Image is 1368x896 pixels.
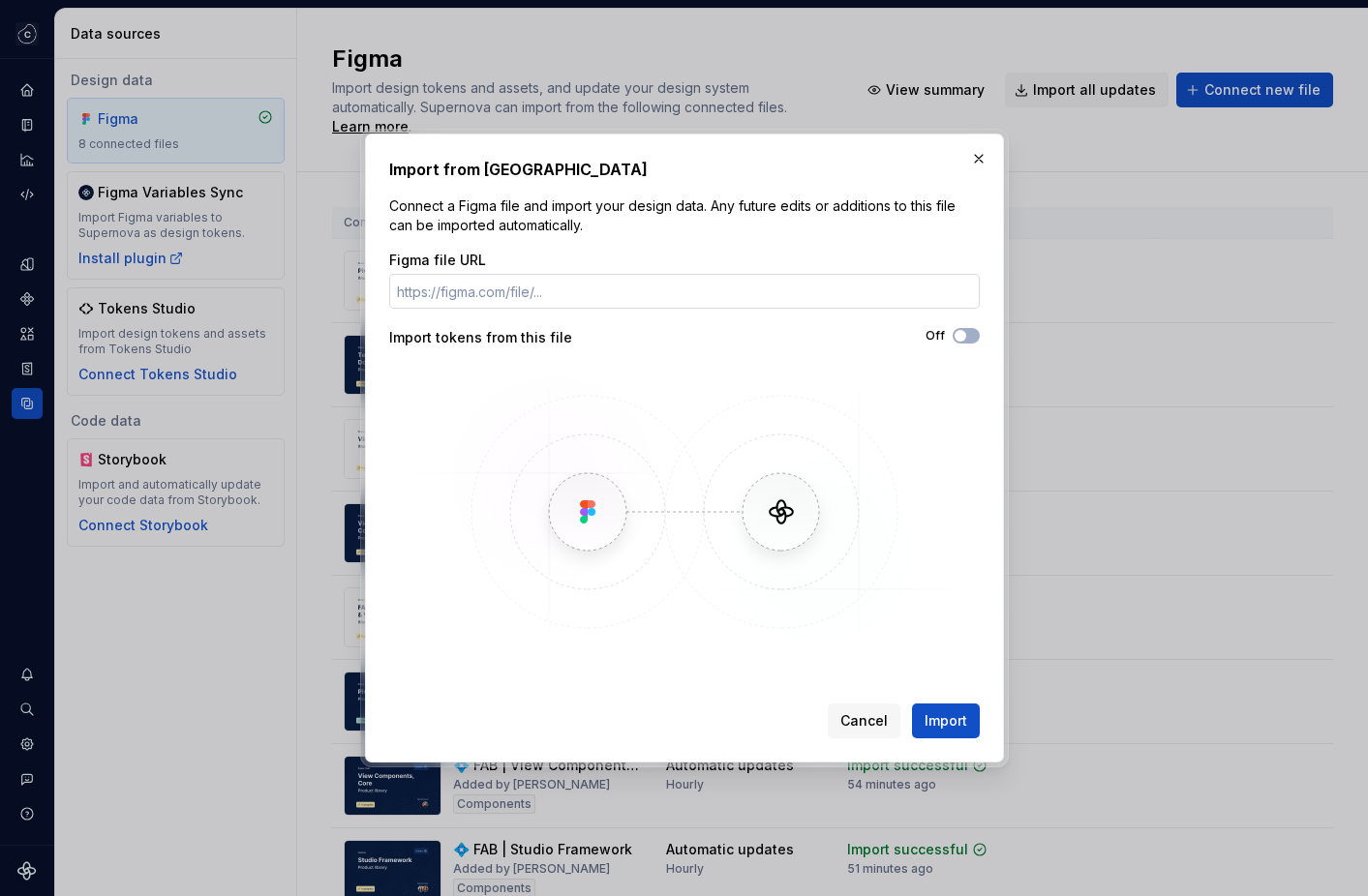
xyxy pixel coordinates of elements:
[926,328,945,343] label: Off
[389,328,684,347] div: Import tokens from this file
[925,711,967,731] span: Import
[912,703,980,738] button: Import
[389,196,980,235] p: Connect a Figma file and import your design data. Any future edits or additions to this file can ...
[389,251,486,270] label: Figma file URL
[840,711,888,731] span: Cancel
[389,158,980,181] h2: Import from [GEOGRAPHIC_DATA]
[389,274,980,309] input: https://figma.com/file/...
[828,703,900,738] button: Cancel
